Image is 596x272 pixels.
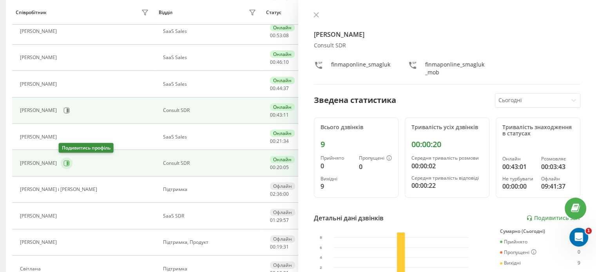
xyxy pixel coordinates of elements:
div: 09:41:37 [541,182,574,191]
span: 00 [270,164,275,171]
div: Вихідні [321,176,353,182]
span: 00 [270,59,275,65]
span: 19 [277,243,282,250]
div: : : [270,218,289,223]
div: [PERSON_NAME] [20,213,59,219]
div: 00:00:00 [502,182,535,191]
span: 57 [283,217,289,223]
span: 31 [283,243,289,250]
div: Відділ [159,10,172,15]
span: 43 [277,112,282,118]
div: : : [270,33,289,38]
div: Вихідні [500,260,521,266]
div: 00:03:43 [541,162,574,171]
div: Підтримка [163,266,258,272]
div: Середня тривалість розмови [411,155,483,161]
div: Онлайн [270,24,295,31]
div: 9 [578,260,580,266]
div: 0 [359,162,392,171]
div: Прийнято [500,239,527,245]
div: 00:00:20 [411,140,483,149]
span: 00 [270,243,275,250]
span: 05 [283,164,289,171]
div: Тривалість знаходження в статусах [502,124,574,137]
div: Подивитись профіль [59,143,114,153]
div: Онлайн [270,77,295,84]
div: 9 [321,140,392,149]
div: 0 [578,249,580,256]
div: SaaS Sales [163,55,258,60]
span: 44 [277,85,282,92]
div: Онлайн [270,130,295,137]
a: Подивитись звіт [526,215,580,222]
div: Офлайн [270,209,295,216]
div: [PERSON_NAME] [20,81,59,87]
div: SaaS Sales [163,81,258,87]
span: 20 [277,164,282,171]
div: [PERSON_NAME] [20,55,59,60]
div: SaaS Sales [163,134,258,140]
span: 37 [283,85,289,92]
div: : : [270,59,289,65]
span: 29 [277,217,282,223]
div: finmaponline_smagluk_mob [425,61,486,76]
span: 11 [283,112,289,118]
div: Розмовляє [541,156,574,162]
div: SaaS Sales [163,29,258,34]
span: 00 [270,85,275,92]
div: Офлайн [541,176,574,182]
span: 46 [277,59,282,65]
div: Пропущені [500,249,536,256]
div: : : [270,139,289,144]
div: Офлайн [270,261,295,269]
div: [PERSON_NAME] [20,29,59,34]
div: Всього дзвінків [321,124,392,131]
div: 9 [321,182,353,191]
div: Consult SDR [163,108,258,113]
div: Світлана [20,266,43,272]
span: 21 [277,138,282,144]
div: Онлайн [270,156,295,163]
iframe: Intercom live chat [569,228,588,247]
span: 02 [270,191,275,197]
div: Тривалість усіх дзвінків [411,124,483,131]
text: 4 [320,255,322,259]
span: 00 [270,138,275,144]
div: Статус [266,10,281,15]
span: 01 [270,217,275,223]
div: Співробітник [16,10,47,15]
h4: [PERSON_NAME] [314,30,581,39]
span: 10 [283,59,289,65]
div: 00:00:22 [411,181,483,190]
div: finmaponline_smagluk [331,61,390,76]
div: Не турбувати [502,176,535,182]
div: : : [270,191,289,197]
span: 1 [585,228,592,234]
div: Онлайн [270,50,295,58]
text: 6 [320,245,322,250]
div: : : [270,165,289,170]
div: Пропущені [359,155,392,162]
div: 00:00:02 [411,161,483,171]
div: Офлайн [270,182,295,190]
span: 00 [270,32,275,39]
div: Consult SDR [163,160,258,166]
div: SaaS SDR [163,213,258,219]
div: Зведена статистика [314,94,396,106]
span: 36 [277,191,282,197]
div: Підтримка [163,187,258,192]
div: : : [270,112,289,118]
span: 08 [283,32,289,39]
div: Середня тривалість відповіді [411,175,483,181]
div: : : [270,244,289,250]
div: Офлайн [270,235,295,243]
div: [PERSON_NAME] [20,160,59,166]
div: [PERSON_NAME] [20,108,59,113]
span: 53 [277,32,282,39]
div: [PERSON_NAME] і [PERSON_NAME] [20,187,99,192]
div: [PERSON_NAME] [20,240,59,245]
div: : : [270,86,289,91]
div: Онлайн [502,156,535,162]
text: 2 [320,265,322,270]
span: 34 [283,138,289,144]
